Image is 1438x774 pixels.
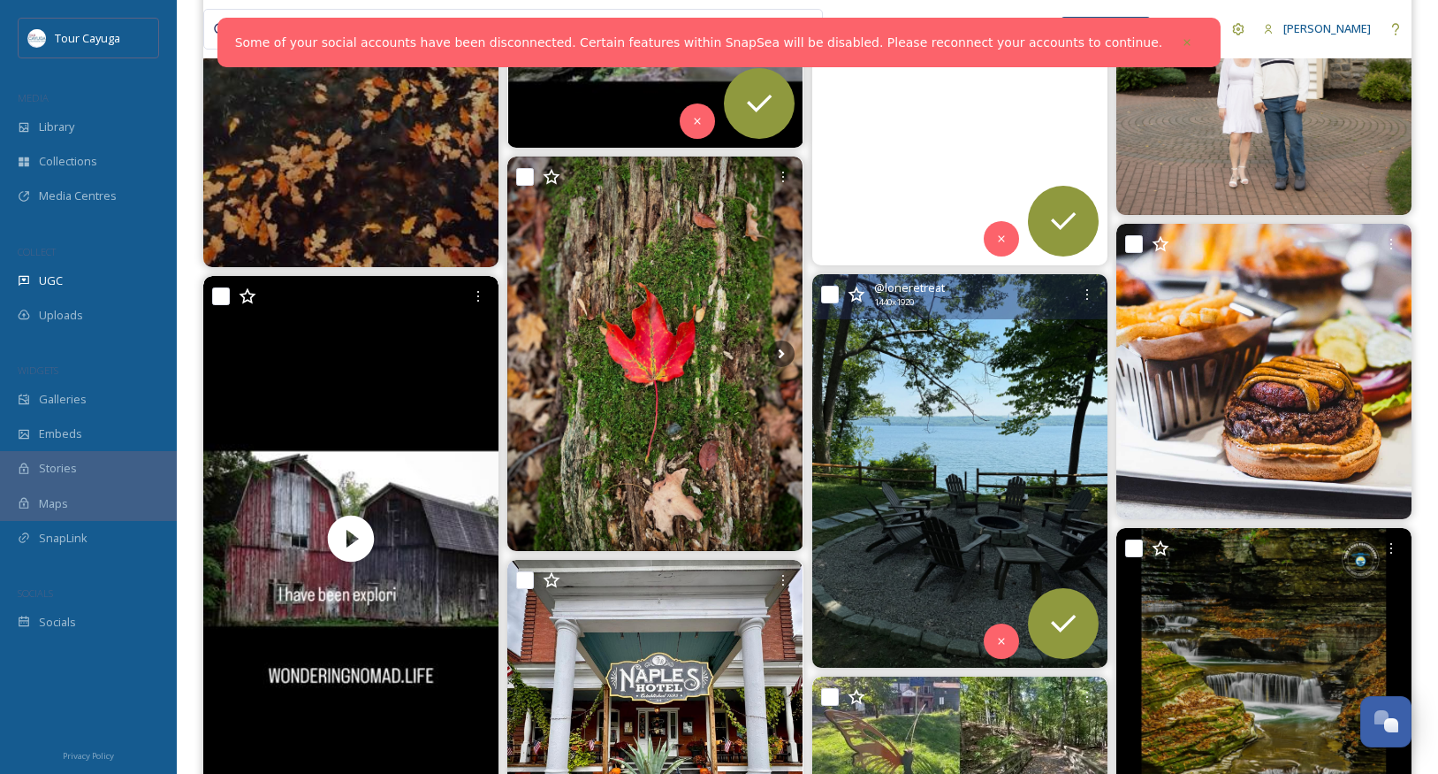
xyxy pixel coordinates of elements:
a: Some of your social accounts have been disconnected. Certain features within SnapSea will be disa... [235,34,1163,52]
span: Privacy Policy [63,750,114,762]
span: SOCIALS [18,586,53,600]
span: Maps [39,495,68,512]
span: MEDIA [18,91,49,104]
img: Forest findings Fall perfection, resinous polypore 🍽️, light + moss, artist conk, Not sure what t... [507,157,803,550]
span: Galleries [39,391,87,408]
span: WIDGETS [18,364,58,377]
img: Evenings are best spent here. Our 2026 calendar is now open, check out the link in bio to book yo... [812,274,1107,668]
span: @ loneretreat [874,280,945,296]
span: Uploads [39,307,83,324]
span: [PERSON_NAME] [1283,20,1371,36]
img: download.jpeg [28,29,46,47]
span: UGC [39,272,63,289]
span: 1440 x 1920 [874,296,914,309]
span: COLLECT [18,245,56,258]
button: Open Chat [1360,696,1411,747]
a: View all files [710,11,813,46]
span: Collections [39,153,97,170]
span: Tour Cayuga [55,30,120,46]
span: Socials [39,614,76,631]
img: Have lunch with us! You deserve a midday treat! 🔥🍻🍔 . . . . #ithaca #flxfoods #fingerlakes #ithac... [1116,224,1411,519]
input: Search your library [245,10,678,49]
a: [PERSON_NAME] [1254,11,1380,46]
span: Media Centres [39,188,117,204]
span: SnapLink [39,530,87,547]
span: Embeds [39,425,82,442]
a: What's New [1061,17,1150,42]
a: Privacy Policy [63,744,114,765]
span: Library [39,119,74,135]
span: Stories [39,460,77,477]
